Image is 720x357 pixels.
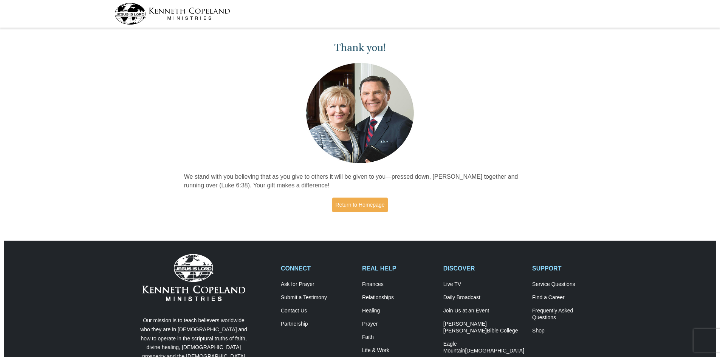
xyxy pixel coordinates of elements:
[281,294,354,301] a: Submit a Testimony
[362,308,435,314] a: Healing
[281,265,354,272] h2: CONNECT
[362,294,435,301] a: Relationships
[304,61,416,165] img: Kenneth and Gloria
[281,308,354,314] a: Contact Us
[281,281,354,288] a: Ask for Prayer
[487,328,518,334] span: Bible College
[532,265,605,272] h2: SUPPORT
[443,281,524,288] a: Live TV
[443,308,524,314] a: Join Us at an Event
[443,265,524,272] h2: DISCOVER
[362,347,435,354] a: Life & Work
[532,294,605,301] a: Find a Career
[532,281,605,288] a: Service Questions
[184,173,536,190] p: We stand with you believing that as you give to others it will be given to you—pressed down, [PER...
[362,321,435,328] a: Prayer
[362,334,435,341] a: Faith
[332,198,388,212] a: Return to Homepage
[532,328,605,334] a: Shop
[184,42,536,54] h1: Thank you!
[443,321,524,334] a: [PERSON_NAME] [PERSON_NAME]Bible College
[362,281,435,288] a: Finances
[443,341,524,354] a: Eagle Mountain[DEMOGRAPHIC_DATA]
[362,265,435,272] h2: REAL HELP
[443,294,524,301] a: Daily Broadcast
[115,3,230,25] img: kcm-header-logo.svg
[281,321,354,328] a: Partnership
[142,254,245,301] img: Kenneth Copeland Ministries
[532,308,605,321] a: Frequently AskedQuestions
[465,348,524,354] span: [DEMOGRAPHIC_DATA]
